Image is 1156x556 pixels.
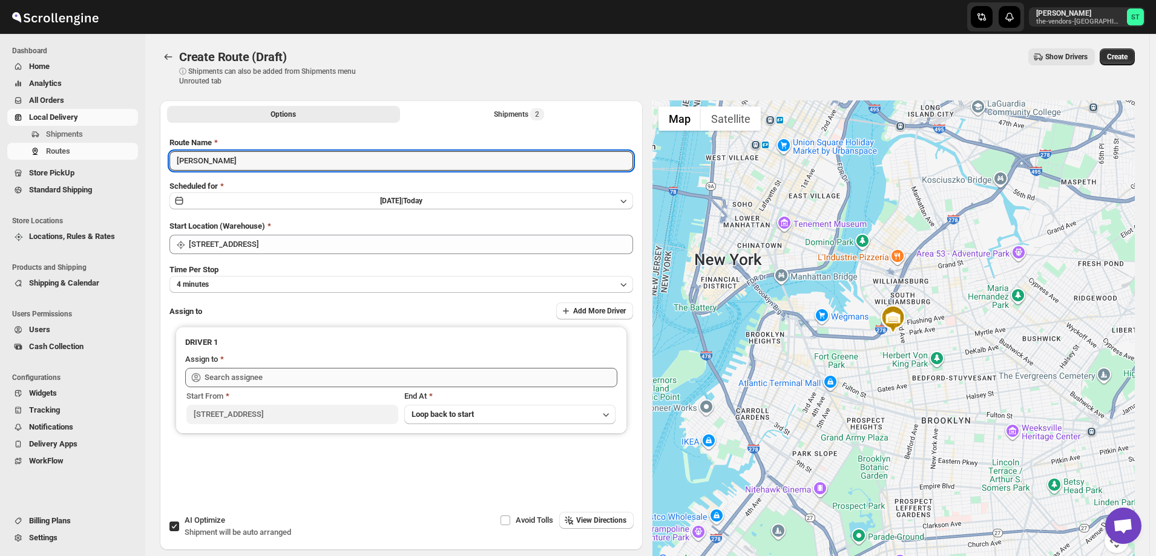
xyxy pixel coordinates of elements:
span: WorkFlow [29,456,64,465]
span: Loop back to start [412,410,474,419]
span: Locations, Rules & Rates [29,232,115,241]
div: Shipments [494,108,544,120]
span: Store PickUp [29,168,74,177]
button: Cash Collection [7,338,138,355]
p: the-vendors-[GEOGRAPHIC_DATA] [1036,18,1122,25]
button: Users [7,321,138,338]
span: Scheduled for [169,182,218,191]
button: Widgets [7,385,138,402]
span: Dashboard [12,46,139,56]
button: Routes [160,48,177,65]
button: User menu [1029,7,1145,27]
span: Tracking [29,405,60,414]
button: Shipping & Calendar [7,275,138,292]
button: Selected Shipments [402,106,635,123]
button: Delivery Apps [7,436,138,453]
span: Delivery Apps [29,439,77,448]
span: Widgets [29,388,57,397]
button: 4 minutes [169,276,633,293]
span: Assign to [169,307,202,316]
button: Routes [7,143,138,160]
button: Billing Plans [7,512,138,529]
img: ScrollEngine [10,2,100,32]
span: Shipment will be auto arranged [185,528,291,537]
button: Show satellite imagery [701,106,761,131]
p: [PERSON_NAME] [1036,8,1122,18]
span: Cash Collection [29,342,84,351]
button: All Route Options [167,106,400,123]
span: Avoid Tolls [516,515,553,525]
span: Analytics [29,79,62,88]
span: Products and Shipping [12,263,139,272]
input: Search assignee [205,368,617,387]
button: Shipments [7,126,138,143]
span: 4 minutes [177,280,209,289]
button: Create [1100,48,1135,65]
button: [DATE]|Today [169,192,633,209]
button: Locations, Rules & Rates [7,228,138,245]
button: Home [7,58,138,75]
span: Routes [46,146,70,155]
span: Notifications [29,422,73,431]
button: Show Drivers [1028,48,1095,65]
span: Users Permissions [12,309,139,319]
span: Add More Driver [573,306,626,316]
button: Settings [7,529,138,546]
span: Settings [29,533,57,542]
button: Notifications [7,419,138,436]
span: Standard Shipping [29,185,92,194]
span: Show Drivers [1045,52,1088,62]
span: Home [29,62,50,71]
button: Add More Driver [556,303,633,319]
span: Start From [186,391,223,401]
span: AI Optimize [185,515,225,525]
span: Start Location (Warehouse) [169,221,265,231]
text: ST [1131,13,1140,21]
input: Eg: Bengaluru Route [169,151,633,171]
div: All Route Options [160,127,643,509]
button: Show street map [658,106,701,131]
button: Analytics [7,75,138,92]
span: Local Delivery [29,113,78,122]
button: Loop back to start [404,405,616,424]
span: Shipping & Calendar [29,278,99,287]
span: Shipments [46,129,83,139]
span: Today [403,197,422,205]
span: Create Route (Draft) [179,50,287,64]
button: Map camera controls [1105,529,1129,553]
p: ⓘ Shipments can also be added from Shipments menu Unrouted tab [179,67,370,86]
span: Route Name [169,138,212,147]
button: WorkFlow [7,453,138,469]
span: Billing Plans [29,516,71,525]
button: Tracking [7,402,138,419]
span: 2 [535,110,539,119]
h3: DRIVER 1 [185,336,617,348]
span: Create [1107,52,1128,62]
span: All Orders [29,96,64,105]
span: Simcha Trieger [1127,8,1144,25]
span: [DATE] | [380,197,403,205]
span: Store Locations [12,216,139,226]
span: Time Per Stop [169,265,218,274]
span: View Directions [576,515,626,525]
span: Users [29,325,50,334]
input: Search location [189,235,633,254]
div: Assign to [185,353,218,365]
span: Configurations [12,373,139,382]
button: All Orders [7,92,138,109]
span: Options [271,110,296,119]
div: Open chat [1105,508,1141,544]
button: View Directions [559,512,634,529]
div: End At [404,390,616,402]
